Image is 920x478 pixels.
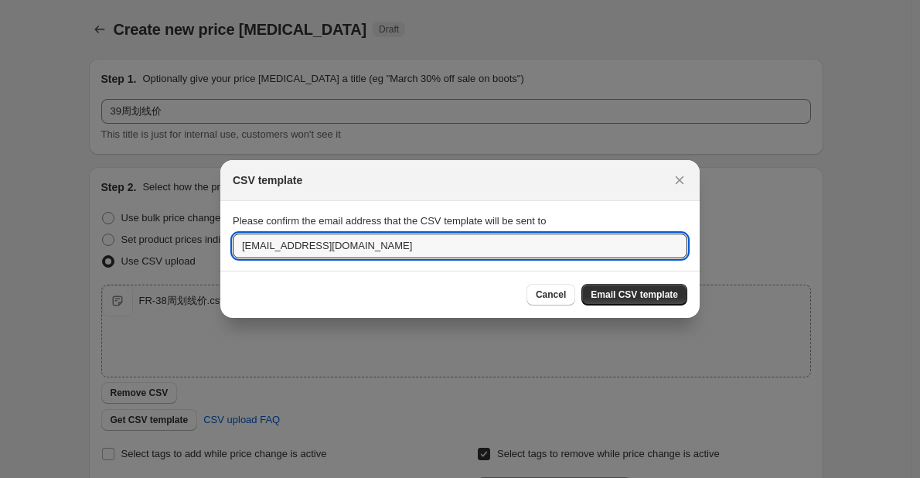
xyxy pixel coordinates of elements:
[536,289,566,301] span: Cancel
[233,215,546,227] span: Please confirm the email address that the CSV template will be sent to
[526,284,575,306] button: Cancel
[581,284,687,306] button: Email CSV template
[233,172,302,188] h2: CSV template
[669,169,690,191] button: Close
[591,289,678,301] span: Email CSV template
